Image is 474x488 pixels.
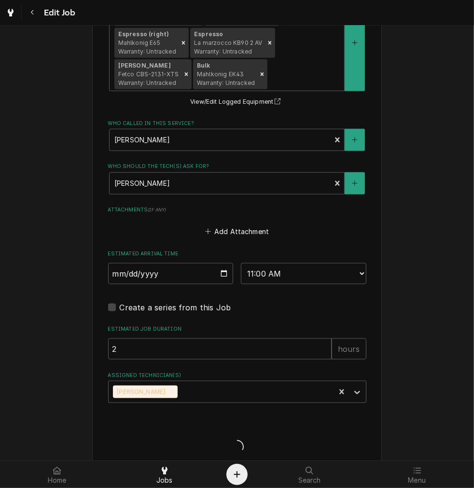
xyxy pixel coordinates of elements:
[226,464,248,485] button: Create Object
[108,163,366,170] label: Who should the tech(s) ask for?
[189,96,285,108] button: View/Edit Logged Equipment
[298,476,321,484] span: Search
[113,386,167,398] div: [PERSON_NAME]
[241,263,366,284] select: Time Select
[167,386,178,398] div: Remove Damon Rinehart
[197,70,255,86] span: Mahlkonig EK43 Warranty: Untracked
[352,180,358,187] svg: Create New Contact
[178,28,189,58] div: Remove [object Object]
[408,476,426,484] span: Menu
[48,476,67,484] span: Home
[108,372,366,379] label: Assigned Technician(s)
[197,62,210,69] strong: Bulk
[345,172,365,195] button: Create New Contact
[194,39,262,55] span: La marzocco KB90 2 AV Warranty: Untracked
[148,207,166,212] span: ( if any )
[41,6,75,19] span: Edit Job
[120,302,231,313] label: Create a series from this Job
[345,129,365,151] button: Create New Contact
[108,263,234,284] input: Date
[112,463,218,486] a: Jobs
[108,372,366,403] div: Assigned Technician(s)
[118,39,176,55] span: Mahlkonig E65 Warranty: Untracked
[108,325,366,360] div: Estimated Job Duration
[108,206,366,214] label: Attachments
[108,163,366,194] div: Who should the tech(s) ask for?
[108,437,366,457] span: Loading...
[108,120,366,151] div: Who called in this service?
[4,463,111,486] a: Home
[24,4,41,21] button: Navigate back
[352,40,358,46] svg: Create New Equipment
[181,59,192,89] div: Remove [object Object]
[156,476,173,484] span: Jobs
[203,224,271,238] button: Add Attachment
[256,463,363,486] a: Search
[265,28,275,58] div: Remove [object Object]
[352,137,358,143] svg: Create New Contact
[108,206,366,238] div: Attachments
[108,250,366,284] div: Estimated Arrival Time
[2,4,19,21] a: Go to Jobs
[332,338,366,360] div: hours
[108,325,366,333] label: Estimated Job Duration
[194,30,223,38] strong: Espresso
[364,463,471,486] a: Menu
[118,30,169,38] strong: Espresso (right)
[118,62,171,69] strong: [PERSON_NAME]
[108,250,366,258] label: Estimated Arrival Time
[108,120,366,127] label: Who called in this service?
[118,70,179,86] span: Fetco CBS-2131-XTS Warranty: Untracked
[257,59,267,89] div: Remove [object Object]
